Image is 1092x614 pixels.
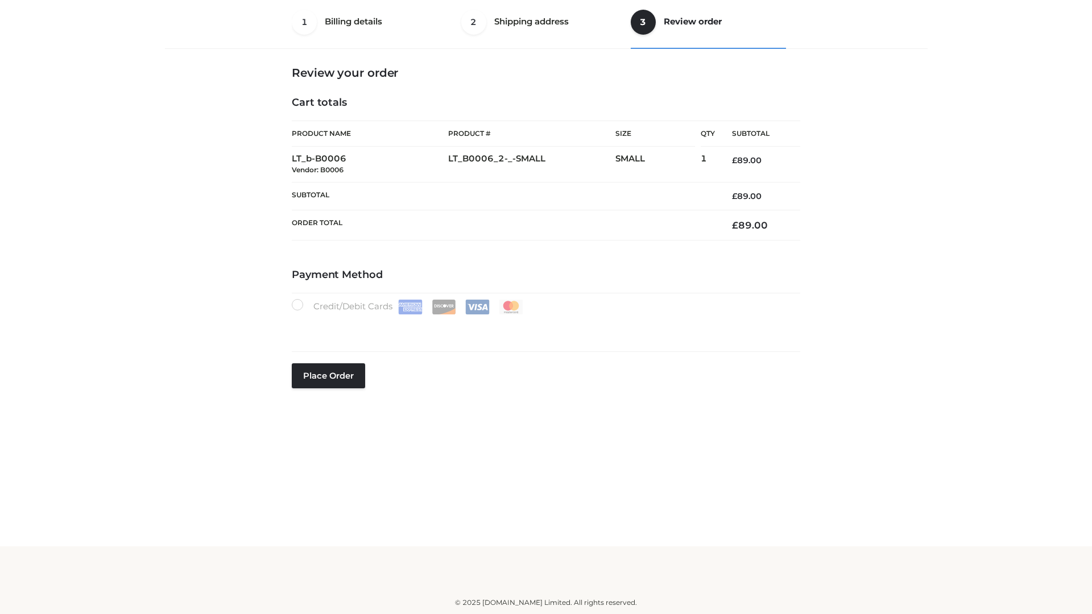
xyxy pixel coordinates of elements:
[292,182,715,210] th: Subtotal
[615,147,701,182] td: SMALL
[432,300,456,314] img: Discover
[615,121,695,147] th: Size
[292,299,524,314] label: Credit/Debit Cards
[732,155,737,165] span: £
[732,191,762,201] bdi: 89.00
[299,320,793,332] iframe: Secure card payment input frame
[292,147,448,182] td: LT_b-B0006
[169,597,923,608] div: © 2025 [DOMAIN_NAME] Limited. All rights reserved.
[732,191,737,201] span: £
[701,147,715,182] td: 1
[292,121,448,147] th: Product Name
[732,155,762,165] bdi: 89.00
[292,269,800,281] h4: Payment Method
[732,219,738,231] span: £
[715,121,800,147] th: Subtotal
[398,300,423,314] img: Amex
[292,97,800,109] h4: Cart totals
[448,121,615,147] th: Product #
[292,363,365,388] button: Place order
[701,121,715,147] th: Qty
[292,165,344,174] small: Vendor: B0006
[292,210,715,240] th: Order Total
[465,300,490,314] img: Visa
[448,147,615,182] td: LT_B0006_2-_-SMALL
[499,300,523,314] img: Mastercard
[732,219,768,231] bdi: 89.00
[292,66,800,80] h3: Review your order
